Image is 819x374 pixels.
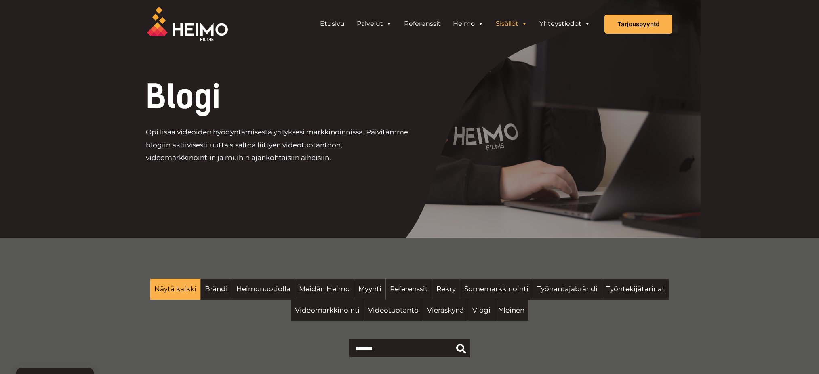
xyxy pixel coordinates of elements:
a: Videotuotanto [364,300,423,321]
span: Heimonuotiolla [236,283,291,296]
span: Referenssit [390,283,428,296]
img: Heimo Filmsin logo [147,7,228,41]
a: Vieraskynä [423,300,468,321]
a: Myynti [354,279,385,300]
a: Näytä kaikki [150,279,200,300]
span: Videomarkkinointi [295,304,360,317]
span: Somemarkkinointi [464,283,528,296]
span: Myynti [358,283,381,296]
span: Brändi [205,283,228,296]
span: Rekry [436,283,456,296]
a: Työnantajabrändi [533,279,602,300]
a: Yhteystiedot [533,16,596,32]
span: Yleinen [499,304,524,317]
a: Heimonuotiolla [232,279,295,300]
a: Meidän Heimo [295,279,354,300]
a: Sisällöt [490,16,533,32]
aside: Header Widget 1 [310,16,600,32]
span: Videotuotanto [368,304,419,317]
span: Näytä kaikki [154,283,196,296]
a: Työntekijätarinat [602,279,669,300]
span: Meidän Heimo [299,283,350,296]
a: Referenssit [386,279,432,300]
h1: Blogi [146,81,465,113]
span: Työntekijätarinat [606,283,665,296]
p: Opi lisää videoiden hyödyntämisestä yrityksesi markkinoinnissa. Päivitämme blogiin aktiivisesti u... [146,126,410,164]
a: Brändi [201,279,232,300]
a: Somemarkkinointi [460,279,533,300]
span: Vlogi [472,304,491,317]
a: Palvelut [351,16,398,32]
a: Videomarkkinointi [291,300,364,321]
span: Vieraskynä [427,304,464,317]
a: Vlogi [468,300,495,321]
a: Referenssit [398,16,447,32]
a: Rekry [432,279,460,300]
a: Etusivu [314,16,351,32]
span: Työnantajabrändi [537,283,598,296]
a: Heimo [447,16,490,32]
a: Yleinen [495,300,528,321]
a: Tarjouspyyntö [604,15,672,34]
